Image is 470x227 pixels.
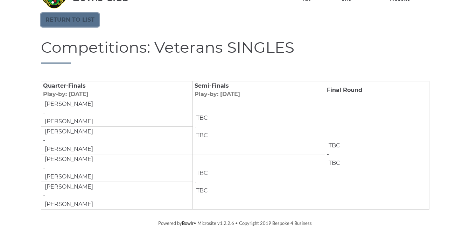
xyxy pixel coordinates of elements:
[182,220,194,226] a: Bowlr
[41,154,192,182] td: -
[43,155,93,164] td: [PERSON_NAME]
[192,81,325,99] td: Semi-Finals
[327,141,341,150] td: TBC
[195,91,240,97] span: Play-by: [DATE]
[43,200,93,209] td: [PERSON_NAME]
[41,182,192,210] td: -
[195,113,208,123] td: TBC
[325,81,429,99] td: Final Round
[41,127,192,154] td: -
[41,81,192,99] td: Quarter-Finals
[192,154,325,210] td: -
[43,172,93,181] td: [PERSON_NAME]
[43,100,93,109] td: [PERSON_NAME]
[327,159,341,168] td: TBC
[43,127,93,136] td: [PERSON_NAME]
[43,91,89,97] span: Play-by: [DATE]
[41,99,192,127] td: -
[41,13,99,27] a: Return to list
[41,39,429,64] h1: Competitions: Veterans SINGLES
[325,99,429,210] td: -
[43,117,93,126] td: [PERSON_NAME]
[195,131,208,140] td: TBC
[192,99,325,154] td: -
[43,182,93,191] td: [PERSON_NAME]
[195,186,208,195] td: TBC
[43,145,93,154] td: [PERSON_NAME]
[158,220,312,226] span: Powered by • Microsite v1.2.2.6 • Copyright 2019 Bespoke 4 Business
[195,169,208,178] td: TBC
